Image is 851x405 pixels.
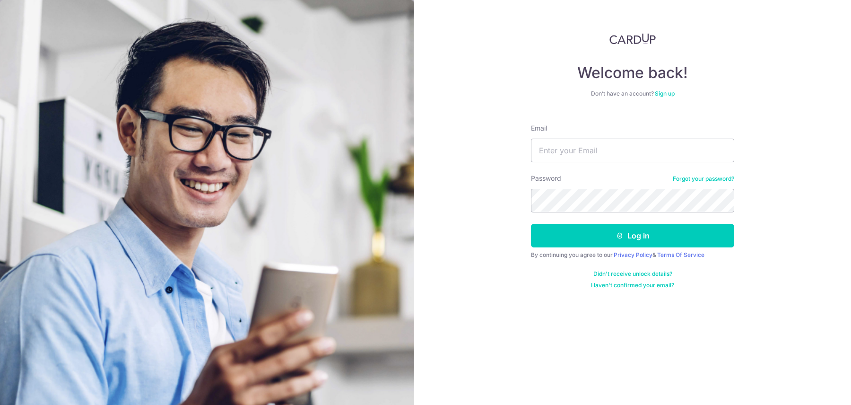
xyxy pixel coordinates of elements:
[593,270,672,278] a: Didn't receive unlock details?
[591,282,674,289] a: Haven't confirmed your email?
[531,224,734,247] button: Log in
[609,33,656,44] img: CardUp Logo
[531,90,734,97] div: Don’t have an account?
[531,63,734,82] h4: Welcome back!
[531,251,734,259] div: By continuing you agree to our &
[531,123,547,133] label: Email
[657,251,704,258] a: Terms Of Service
[655,90,675,97] a: Sign up
[531,174,561,183] label: Password
[673,175,734,183] a: Forgot your password?
[614,251,652,258] a: Privacy Policy
[531,139,734,162] input: Enter your Email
